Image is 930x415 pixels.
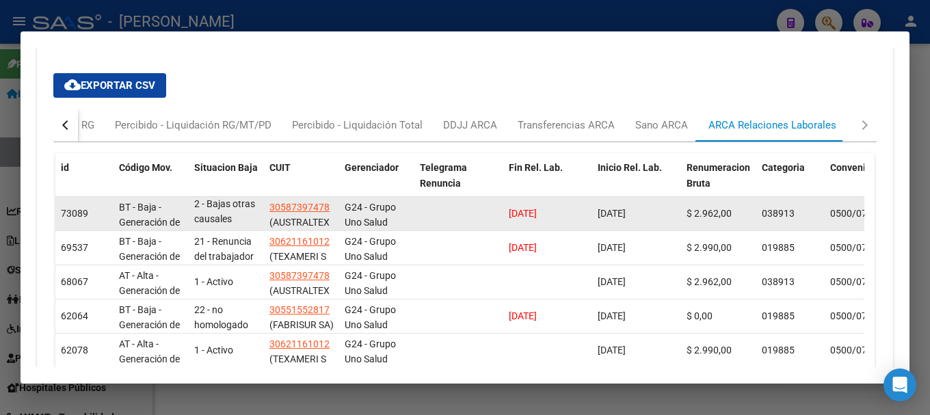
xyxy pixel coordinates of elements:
[194,276,233,287] span: 1 - Activo
[762,208,795,219] span: 038913
[269,353,326,380] span: (TEXAMERI S A)
[830,345,867,356] span: 0500/07
[269,319,334,330] span: (FABRISUR SA)
[598,242,626,253] span: [DATE]
[598,310,626,321] span: [DATE]
[518,118,615,133] div: Transferencias ARCA
[503,153,592,213] datatable-header-cell: Fin Rel. Lab.
[592,153,681,213] datatable-header-cell: Inicio Rel. Lab.
[119,304,180,347] span: BT - Baja - Generación de Clave
[509,162,563,173] span: Fin Rel. Lab.
[762,276,795,287] span: 038913
[269,236,330,247] span: 30621161012
[269,338,330,349] span: 30621161012
[345,270,396,297] span: G24 - Grupo Uno Salud
[598,345,626,356] span: [DATE]
[687,310,713,321] span: $ 0,00
[339,153,414,213] datatable-header-cell: Gerenciador
[762,242,795,253] span: 019885
[119,202,180,244] span: BT - Baja - Generación de Clave
[687,242,732,253] span: $ 2.990,00
[825,153,893,213] datatable-header-cell: Convenio
[345,162,399,173] span: Gerenciador
[61,208,88,219] span: 73089
[830,162,871,173] span: Convenio
[830,276,867,287] span: 0500/07
[687,162,750,189] span: Renumeracion Bruta
[269,285,330,327] span: (AUSTRALTEX SOCIEDAD ANONIMA)
[345,338,396,365] span: G24 - Grupo Uno Salud
[345,304,396,331] span: G24 - Grupo Uno Salud
[687,208,732,219] span: $ 2.962,00
[762,310,795,321] span: 019885
[269,162,291,173] span: CUIT
[598,208,626,219] span: [DATE]
[55,153,114,213] datatable-header-cell: id
[883,369,916,401] div: Open Intercom Messenger
[119,338,180,381] span: AT - Alta - Generación de clave
[635,118,688,133] div: Sano ARCA
[420,162,467,189] span: Telegrama Renuncia
[509,208,537,219] span: [DATE]
[61,242,88,253] span: 69537
[598,162,662,173] span: Inicio Rel. Lab.
[443,118,497,133] div: DDJJ ARCA
[762,162,805,173] span: Categoria
[830,242,867,253] span: 0500/07
[414,153,503,213] datatable-header-cell: Telegrama Renuncia
[119,270,180,312] span: AT - Alta - Generación de clave
[61,345,88,356] span: 62078
[114,153,189,213] datatable-header-cell: Código Mov.
[115,118,271,133] div: Percibido - Liquidación RG/MT/PD
[687,276,732,287] span: $ 2.962,00
[830,310,867,321] span: 0500/07
[61,162,69,173] span: id
[269,270,330,281] span: 30587397478
[119,162,172,173] span: Código Mov.
[264,153,339,213] datatable-header-cell: CUIT
[61,276,88,287] span: 68067
[64,77,81,93] mat-icon: cloud_download
[269,304,330,315] span: 30551552817
[509,242,537,253] span: [DATE]
[762,345,795,356] span: 019885
[53,73,166,98] button: Exportar CSV
[598,276,626,287] span: [DATE]
[830,208,867,219] span: 0500/07
[64,79,155,92] span: Exportar CSV
[345,202,396,228] span: G24 - Grupo Uno Salud
[269,217,330,259] span: (AUSTRALTEX SOCIEDAD ANONIMA)
[194,236,254,325] span: 21 - Renuncia del trabajador / ART.240 - LCT / ART.64 Inc.a) L22248 y otras
[292,118,423,133] div: Percibido - Liquidación Total
[119,236,180,278] span: BT - Baja - Generación de Clave
[194,345,233,356] span: 1 - Activo
[269,202,330,213] span: 30587397478
[345,236,396,263] span: G24 - Grupo Uno Salud
[194,304,248,331] span: 22 - no homologado
[269,251,326,278] span: (TEXAMERI S A)
[189,153,264,213] datatable-header-cell: Situacion Baja
[687,345,732,356] span: $ 2.990,00
[509,310,537,321] span: [DATE]
[681,153,756,213] datatable-header-cell: Renumeracion Bruta
[756,153,825,213] datatable-header-cell: Categoria
[708,118,836,133] div: ARCA Relaciones Laborales
[61,310,88,321] span: 62064
[194,162,258,173] span: Situacion Baja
